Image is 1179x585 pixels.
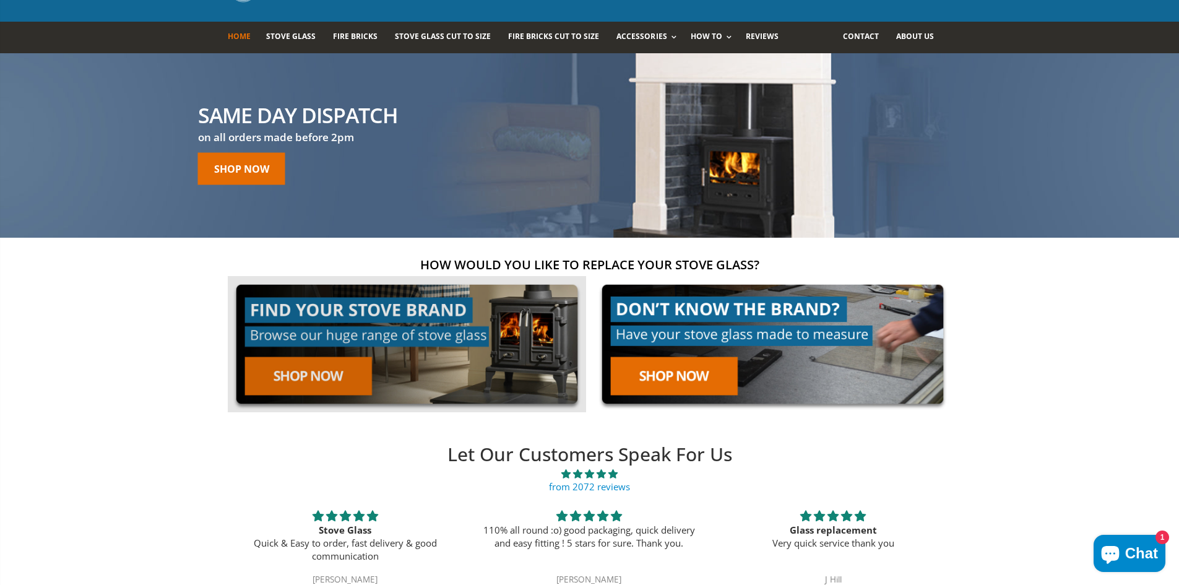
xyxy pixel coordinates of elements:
h2: Same day Dispatch [198,104,398,125]
a: Shop Now [198,152,285,184]
a: Home [228,22,260,53]
span: Home [228,31,251,41]
div: 5 stars [238,508,452,524]
span: Stove Glass [266,31,316,41]
a: from 2072 reviews [549,480,630,493]
a: About us [896,22,943,53]
p: 110% all round :o) good packaging, quick delivery and easy fitting ! 5 stars for sure. Thank you. [482,524,696,550]
div: 5 stars [482,508,696,524]
a: Fire Bricks Cut To Size [508,22,608,53]
div: Glass replacement [726,524,940,537]
a: 4.89 stars from 2072 reviews [223,467,956,493]
img: made-to-measure-cta_2cd95ceb-d519-4648-b0cf-d2d338fdf11f.jpg [594,276,952,413]
a: Stove Glass Cut To Size [395,22,500,53]
span: Accessories [616,31,667,41]
span: 4.89 stars [223,467,956,480]
span: About us [896,31,934,41]
a: Accessories [616,22,682,53]
h2: Let Our Customers Speak For Us [223,442,956,467]
a: Reviews [746,22,788,53]
span: Contact [843,31,879,41]
span: Fire Bricks [333,31,378,41]
a: Fire Bricks [333,22,387,53]
span: Fire Bricks Cut To Size [508,31,599,41]
span: How To [691,31,722,41]
h2: How would you like to replace your stove glass? [228,256,952,273]
inbox-online-store-chat: Shopify online store chat [1090,535,1169,575]
p: Very quick service thank you [726,537,940,550]
p: Quick & Easy to order, fast delivery & good communication [238,537,452,563]
h3: on all orders made before 2pm [198,130,398,144]
span: Stove Glass Cut To Size [395,31,491,41]
div: Stove Glass [238,524,452,537]
a: Contact [843,22,888,53]
a: How To [691,22,738,53]
span: Reviews [746,31,779,41]
a: Stove Glass [266,22,325,53]
div: 5 stars [726,508,940,524]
